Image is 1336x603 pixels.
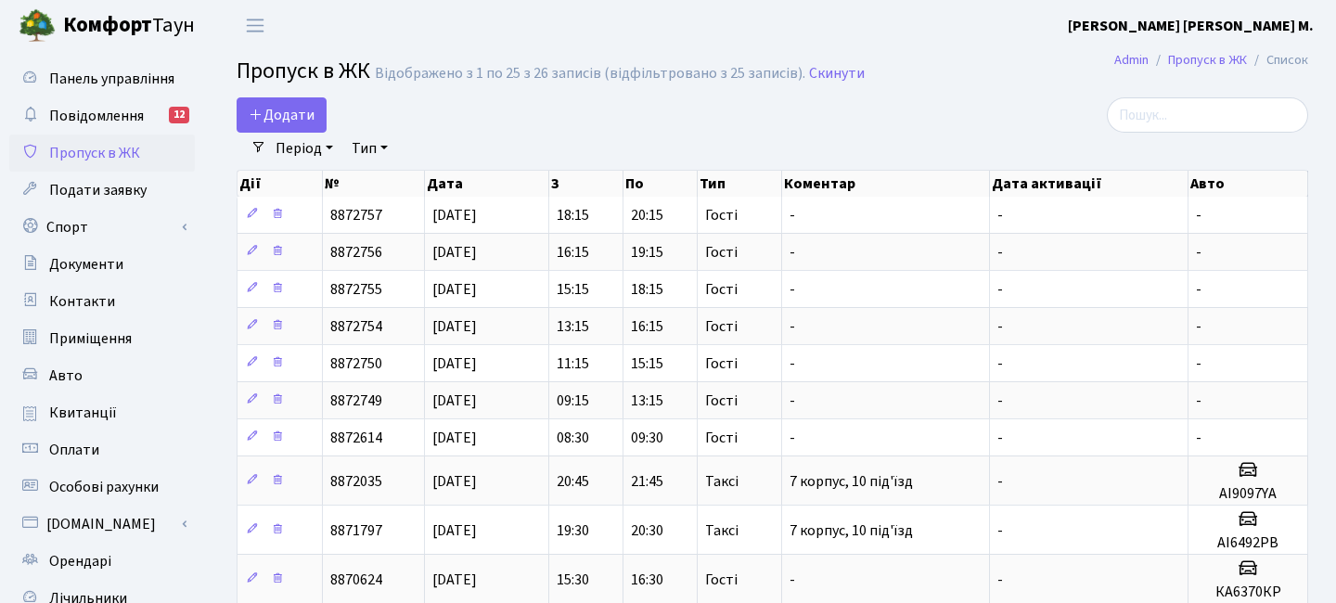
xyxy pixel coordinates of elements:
span: - [1196,242,1201,263]
span: 13:15 [631,391,663,411]
span: - [790,428,795,448]
span: Пропуск в ЖК [49,143,140,163]
a: Контакти [9,283,195,320]
div: Відображено з 1 по 25 з 26 записів (відфільтровано з 25 записів). [375,65,805,83]
span: [DATE] [432,316,477,337]
h5: АІ9097YA [1196,485,1300,503]
span: - [1196,428,1201,448]
span: - [790,570,795,590]
span: Квитанції [49,403,117,423]
span: 7 корпус, 10 під'їзд [790,520,913,541]
span: - [997,428,1003,448]
span: 8872756 [330,242,382,263]
span: Пропуск в ЖК [237,55,370,87]
span: Приміщення [49,328,132,349]
span: Орендарі [49,551,111,571]
span: - [997,520,1003,541]
span: Гості [705,393,738,408]
span: 15:30 [557,570,589,590]
span: [DATE] [432,520,477,541]
a: Документи [9,246,195,283]
th: По [623,171,698,197]
a: Тип [344,133,395,164]
span: 8872035 [330,471,382,492]
span: - [997,471,1003,492]
span: 08:30 [557,428,589,448]
span: - [1196,316,1201,337]
span: 13:15 [557,316,589,337]
span: Контакти [49,291,115,312]
a: Подати заявку [9,172,195,209]
span: Авто [49,366,83,386]
span: - [1196,279,1201,300]
span: 7 корпус, 10 під'їзд [790,471,913,492]
th: № [323,171,425,197]
span: 8871797 [330,520,382,541]
span: Оплати [49,440,99,460]
th: З [549,171,623,197]
span: Гості [705,572,738,587]
a: Оплати [9,431,195,468]
a: Спорт [9,209,195,246]
span: - [997,316,1003,337]
span: 09:30 [631,428,663,448]
span: [DATE] [432,353,477,374]
img: logo.png [19,7,56,45]
a: Пропуск в ЖК [9,135,195,172]
th: Авто [1188,171,1308,197]
button: Переключити навігацію [232,10,278,41]
span: 19:30 [557,520,589,541]
a: Орендарі [9,543,195,580]
a: Період [268,133,340,164]
span: - [790,279,795,300]
a: Скинути [809,65,865,83]
span: 20:45 [557,471,589,492]
span: [DATE] [432,205,477,225]
span: 18:15 [631,279,663,300]
span: 16:30 [631,570,663,590]
h5: AI6492PB [1196,534,1300,552]
span: - [790,353,795,374]
a: Admin [1114,50,1149,70]
span: Гості [705,319,738,334]
span: - [997,242,1003,263]
li: Список [1247,50,1308,71]
span: Повідомлення [49,106,144,126]
span: 8870624 [330,570,382,590]
a: Пропуск в ЖК [1168,50,1247,70]
span: - [790,316,795,337]
span: 15:15 [631,353,663,374]
span: - [790,391,795,411]
span: [DATE] [432,428,477,448]
span: 8872749 [330,391,382,411]
span: - [1196,391,1201,411]
span: - [997,570,1003,590]
span: 15:15 [557,279,589,300]
a: [PERSON_NAME] [PERSON_NAME] М. [1068,15,1314,37]
span: - [997,279,1003,300]
span: Додати [249,105,315,125]
span: Панель управління [49,69,174,89]
span: Гості [705,208,738,223]
span: - [1196,353,1201,374]
span: 16:15 [631,316,663,337]
span: 8872750 [330,353,382,374]
span: 16:15 [557,242,589,263]
span: Гості [705,245,738,260]
a: Особові рахунки [9,468,195,506]
span: Таун [63,10,195,42]
span: 18:15 [557,205,589,225]
span: Гості [705,356,738,371]
span: 11:15 [557,353,589,374]
span: - [790,242,795,263]
h5: КА6370КР [1196,584,1300,601]
span: 19:15 [631,242,663,263]
a: Додати [237,97,327,133]
b: Комфорт [63,10,152,40]
a: [DOMAIN_NAME] [9,506,195,543]
span: Подати заявку [49,180,147,200]
span: 8872754 [330,316,382,337]
th: Дата [425,171,549,197]
a: Авто [9,357,195,394]
a: Панель управління [9,60,195,97]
